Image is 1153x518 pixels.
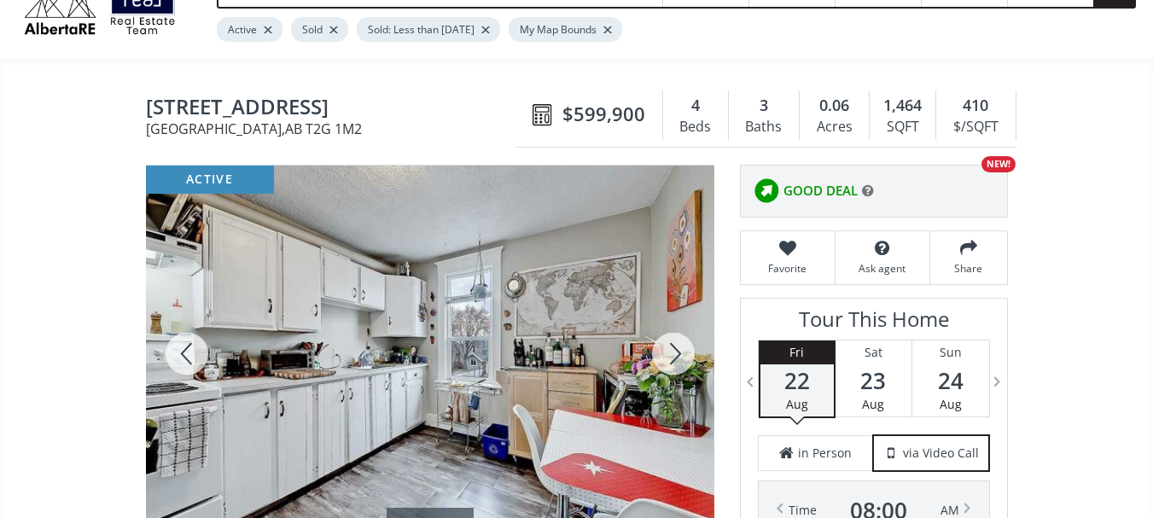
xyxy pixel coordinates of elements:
div: 410 [945,95,1006,117]
div: Sat [836,340,911,364]
div: Fri [760,340,834,364]
div: Baths [737,114,790,140]
div: Active [217,17,282,42]
span: 1012 19 Avenue SE [146,96,524,122]
h3: Tour This Home [758,307,990,340]
span: Aug [940,396,962,412]
span: 22 [760,369,834,393]
span: $599,900 [562,101,645,127]
div: SQFT [878,114,927,140]
div: Acres [808,114,860,140]
span: Aug [786,396,808,412]
span: Aug [862,396,884,412]
span: Ask agent [844,261,921,276]
span: [GEOGRAPHIC_DATA] , AB T2G 1M2 [146,122,524,136]
span: Favorite [749,261,826,276]
span: Share [939,261,999,276]
span: via Video Call [903,445,979,462]
div: My Map Bounds [509,17,622,42]
div: 0.06 [808,95,860,117]
span: in Person [798,445,852,462]
div: 3 [737,95,790,117]
div: active [146,166,274,194]
div: 4 [672,95,719,117]
div: Beds [672,114,719,140]
span: 24 [912,369,989,393]
div: Sun [912,340,989,364]
span: 23 [836,369,911,393]
div: $/SQFT [945,114,1006,140]
div: Sold [291,17,348,42]
img: rating icon [749,174,783,208]
span: GOOD DEAL [783,182,858,200]
span: 1,464 [883,95,922,117]
div: Sold: Less than [DATE] [357,17,500,42]
div: NEW! [981,156,1016,172]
